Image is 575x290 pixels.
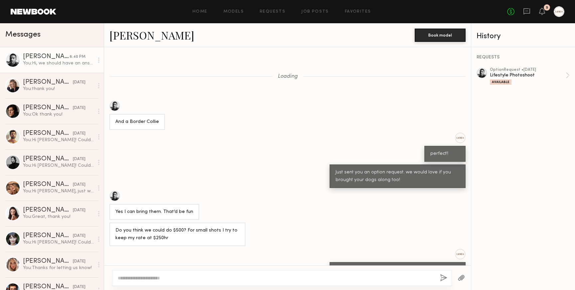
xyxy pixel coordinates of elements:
[490,68,570,85] a: optionRequest •[DATE]Lifestyle PhotoshootAvailable
[430,150,460,158] div: perfect!!
[115,227,239,242] div: Do you think we could do $500? For small shots I try to keep my rate at $250hr
[73,233,85,239] div: [DATE]
[5,31,41,39] span: Messages
[336,169,460,184] div: Just sent you an option request. we would love if you brought your dogs along too!
[73,207,85,214] div: [DATE]
[73,258,85,265] div: [DATE]
[70,54,85,60] div: 8:40 PM
[490,68,566,72] div: option Request • [DATE]
[23,53,70,60] div: [PERSON_NAME]
[23,233,73,239] div: [PERSON_NAME]
[477,55,570,60] div: REQUESTS
[490,79,511,85] div: Available
[73,182,85,188] div: [DATE]
[23,239,94,245] div: You: Hi [PERSON_NAME]! Could you send us three raw unedited selfies of you wearing sunglasses? Fr...
[23,207,73,214] div: [PERSON_NAME]
[23,156,73,162] div: [PERSON_NAME]
[73,79,85,86] div: [DATE]
[23,181,73,188] div: [PERSON_NAME]
[546,6,548,10] div: 5
[23,111,94,118] div: You: Ok thank you!
[23,79,73,86] div: [PERSON_NAME]
[73,156,85,162] div: [DATE]
[115,208,193,216] div: Yes I can bring them. That’d be fun
[23,162,94,169] div: You: Hi [PERSON_NAME]! Could you send us three raw unedited selfies of you wearing sunglasses? Fr...
[193,10,208,14] a: Home
[23,60,94,66] div: You: Hi, we should have an answer [DATE]!
[345,10,371,14] a: Favorites
[23,137,94,143] div: You: Hi [PERSON_NAME]! Could you send us three raw unedited selfies of you wearing sunglasses? Fr...
[23,265,94,271] div: You: Thanks for letting us know!
[23,188,94,194] div: You: Hi [PERSON_NAME], just wanted to reach out one last time - are you able to send us those sel...
[260,10,285,14] a: Requests
[477,33,570,40] div: History
[301,10,329,14] a: Job Posts
[223,10,244,14] a: Models
[23,105,73,111] div: [PERSON_NAME]
[278,74,298,79] span: Loading
[115,118,159,126] div: And a Border Collie
[415,29,466,42] button: Book model
[490,72,566,78] div: Lifestyle Photoshoot
[73,131,85,137] div: [DATE]
[415,32,466,38] a: Book model
[23,214,94,220] div: You: Great, thank you!
[23,258,73,265] div: [PERSON_NAME]
[73,105,85,111] div: [DATE]
[109,28,194,42] a: [PERSON_NAME]
[23,130,73,137] div: [PERSON_NAME]
[23,86,94,92] div: You: thank you!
